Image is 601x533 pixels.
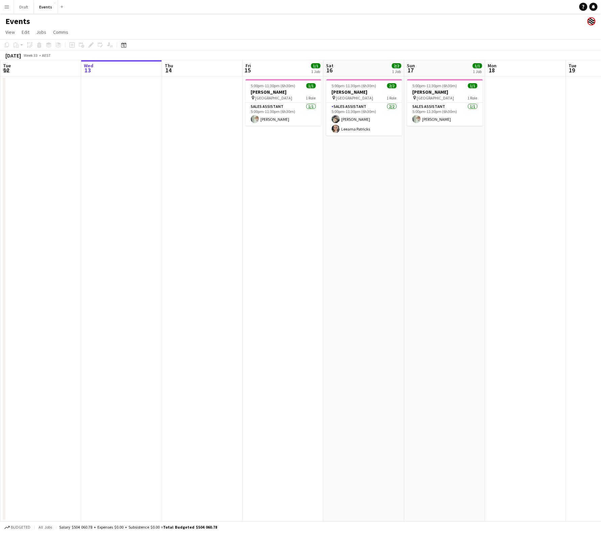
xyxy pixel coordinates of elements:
[3,28,18,37] a: View
[11,525,30,530] span: Budgeted
[392,69,401,74] div: 1 Job
[59,525,217,530] div: Salary $504 060.78 + Expenses $0.00 + Subsistence $0.00 =
[245,66,251,74] span: 15
[14,0,34,14] button: Draft
[53,29,68,35] span: Comms
[569,63,577,69] span: Tue
[387,83,397,88] span: 2/2
[336,95,373,100] span: [GEOGRAPHIC_DATA]
[22,29,29,35] span: Edit
[246,89,321,95] h3: [PERSON_NAME]
[165,63,173,69] span: Thu
[84,63,93,69] span: Wed
[417,95,454,100] span: [GEOGRAPHIC_DATA]
[5,16,30,26] h1: Events
[22,53,39,58] span: Week 33
[392,63,401,68] span: 2/2
[255,95,293,100] span: [GEOGRAPHIC_DATA]
[251,83,296,88] span: 5:00pm-11:30pm (6h30m)
[326,63,334,69] span: Sat
[50,28,71,37] a: Comms
[487,66,497,74] span: 18
[311,63,321,68] span: 1/1
[587,17,596,25] app-user-avatar: Event Merch
[36,29,46,35] span: Jobs
[387,95,397,100] span: 1 Role
[163,525,217,530] span: Total Budgeted $504 060.78
[19,28,32,37] a: Edit
[3,524,31,531] button: Budgeted
[326,89,402,95] h3: [PERSON_NAME]
[407,63,415,69] span: Sun
[407,79,483,126] app-job-card: 5:00pm-11:30pm (6h30m)1/1[PERSON_NAME] [GEOGRAPHIC_DATA]1 RoleSales Assistant1/15:00pm-11:30pm (6...
[568,66,577,74] span: 19
[488,63,497,69] span: Mon
[3,63,11,69] span: Tue
[306,95,316,100] span: 1 Role
[5,52,21,59] div: [DATE]
[5,29,15,35] span: View
[246,103,321,126] app-card-role: Sales Assistant1/15:00pm-11:30pm (6h30m)[PERSON_NAME]
[33,28,49,37] a: Jobs
[306,83,316,88] span: 1/1
[332,83,376,88] span: 5:00pm-11:30pm (6h30m)
[413,83,457,88] span: 5:00pm-11:30pm (6h30m)
[407,103,483,126] app-card-role: Sales Assistant1/15:00pm-11:30pm (6h30m)[PERSON_NAME]
[311,69,320,74] div: 1 Job
[164,66,173,74] span: 14
[326,79,402,136] app-job-card: 5:00pm-11:30pm (6h30m)2/2[PERSON_NAME] [GEOGRAPHIC_DATA]1 RoleSales Assistant2/25:00pm-11:30pm (6...
[325,66,334,74] span: 16
[83,66,93,74] span: 13
[473,63,482,68] span: 1/1
[473,69,482,74] div: 1 Job
[326,103,402,136] app-card-role: Sales Assistant2/25:00pm-11:30pm (6h30m)[PERSON_NAME]Leearna Patricks
[406,66,415,74] span: 17
[468,95,478,100] span: 1 Role
[407,89,483,95] h3: [PERSON_NAME]
[2,66,11,74] span: 12
[246,79,321,126] app-job-card: 5:00pm-11:30pm (6h30m)1/1[PERSON_NAME] [GEOGRAPHIC_DATA]1 RoleSales Assistant1/15:00pm-11:30pm (6...
[42,53,51,58] div: AEST
[246,63,251,69] span: Fri
[34,0,58,14] button: Events
[37,525,53,530] span: All jobs
[468,83,478,88] span: 1/1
